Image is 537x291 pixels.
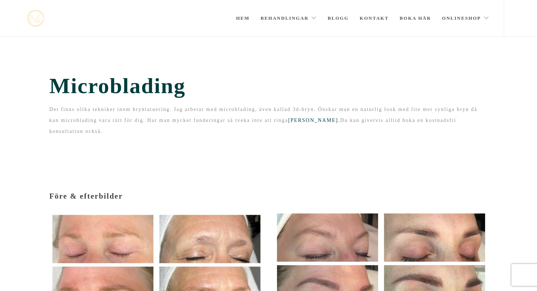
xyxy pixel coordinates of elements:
a: mjstudio mjstudio mjstudio [27,10,44,27]
img: mjstudio [27,10,44,27]
a: [PERSON_NAME]. [288,118,340,123]
span: Microblading [49,73,488,99]
p: Det finns olika tekniker inom bryntatuering. Jag arbetar med microblading, även kallad 3d-bryn. Ö... [49,104,488,137]
span: Före & efterbilder [49,192,123,200]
